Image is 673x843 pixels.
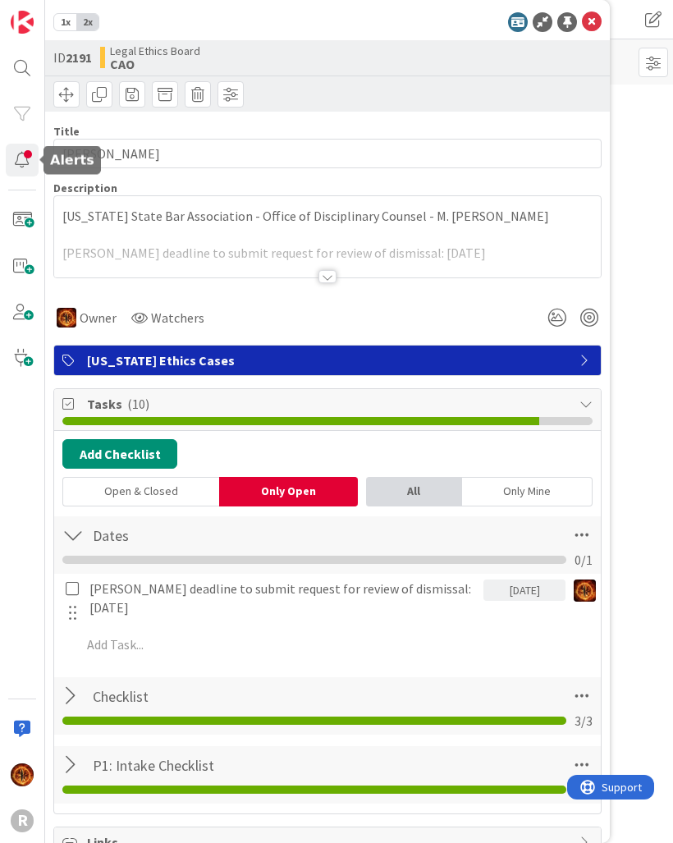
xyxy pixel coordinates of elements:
[11,809,34,832] div: R
[50,153,94,168] h5: Alerts
[462,477,593,506] div: Only Mine
[66,49,92,66] b: 2191
[575,711,593,731] span: 3 / 3
[87,750,423,780] input: Add Checklist...
[53,48,92,67] span: ID
[53,139,602,168] input: type card name here...
[11,763,34,786] img: TR
[110,44,200,57] span: Legal Ethics Board
[53,124,80,139] label: Title
[575,550,593,570] span: 0 / 1
[151,308,204,328] span: Watchers
[62,207,593,226] p: [US_STATE] State Bar Association - Office of Disciplinary Counsel - M. [PERSON_NAME]
[76,14,98,30] span: 2x
[127,396,149,412] span: ( 10 )
[57,308,76,328] img: TR
[62,477,219,506] div: Open & Closed
[11,11,34,34] img: Visit kanbanzone.com
[110,57,200,71] b: CAO
[574,580,596,602] img: TR
[87,350,571,370] span: [US_STATE] Ethics Cases
[54,14,76,30] span: 1x
[219,477,357,506] div: Only Open
[62,439,177,469] button: Add Checklist
[87,681,423,711] input: Add Checklist...
[483,580,565,601] div: [DATE]
[53,181,117,195] span: Description
[87,394,571,414] span: Tasks
[89,580,477,616] p: [PERSON_NAME] deadline to submit request for review of dismissal: [DATE]
[366,477,462,506] div: All
[87,520,423,550] input: Add Checklist...
[80,308,117,328] span: Owner
[34,2,75,22] span: Support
